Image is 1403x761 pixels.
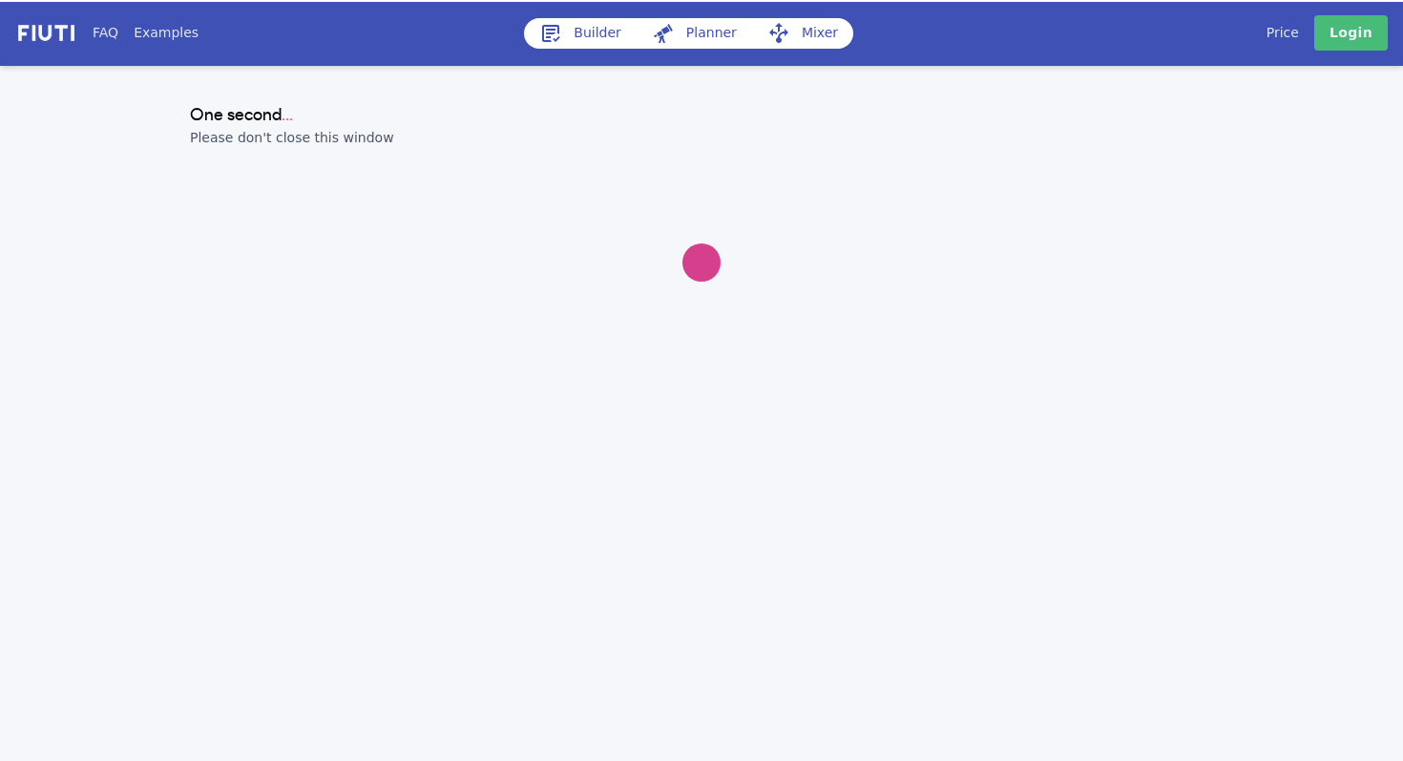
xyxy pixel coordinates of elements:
[752,18,853,49] a: Mixer
[190,128,1213,148] h2: Please don't close this window
[1314,15,1388,51] a: Login
[190,104,1213,128] h1: One second
[524,18,637,49] a: Builder
[134,23,199,43] a: Examples
[637,18,752,49] a: Planner
[93,23,118,43] a: FAQ
[1267,23,1299,43] a: Price
[15,22,77,44] img: f731f27.png
[282,107,293,124] span: ...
